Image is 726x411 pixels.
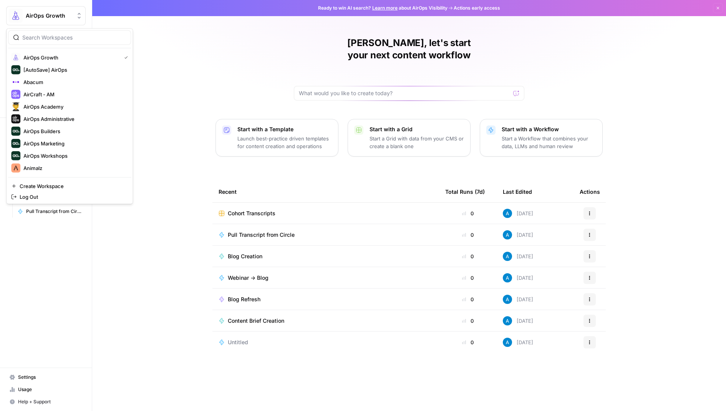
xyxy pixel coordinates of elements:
div: 0 [445,338,491,346]
button: Start with a TemplateLaunch best-practice driven templates for content creation and operations [215,119,338,157]
span: AirCraft - AM [23,91,125,98]
img: AirOps Growth Logo [9,9,23,23]
span: Webinar -> Blog [228,274,269,282]
span: Pull Transcript from Circle [26,208,82,215]
a: Content Brief Creation [219,317,433,325]
p: Launch best-practice driven templates for content creation and operations [237,135,332,150]
div: [DATE] [503,230,533,239]
p: Start with a Grid [370,125,464,133]
div: [DATE] [503,252,533,261]
a: Untitled [219,338,433,346]
span: Blog Refresh [228,295,260,303]
span: Help + Support [18,398,82,405]
span: Create Workspace [20,182,125,190]
a: Log Out [8,191,131,202]
a: Learn more [372,5,398,11]
button: Start with a GridStart a Grid with data from your CMS or create a blank one [348,119,471,157]
div: Recent [219,181,433,202]
img: o3cqybgnmipr355j8nz4zpq1mc6x [503,295,512,304]
span: AirOps Growth [23,54,118,61]
span: Settings [18,374,82,381]
span: Animalz [23,164,125,172]
span: Usage [18,386,82,393]
a: Pull Transcript from Circle [219,231,433,239]
a: Webinar -> Blog [219,274,433,282]
a: Create Workspace [8,181,131,191]
img: AirOps Growth Logo [11,53,20,62]
img: o3cqybgnmipr355j8nz4zpq1mc6x [503,252,512,261]
span: AirOps Administrative [23,115,125,123]
img: o3cqybgnmipr355j8nz4zpq1mc6x [503,209,512,218]
img: AirOps Academy Logo [11,102,20,111]
span: AirOps Builders [23,127,125,135]
img: Animalz Logo [11,163,20,173]
div: 0 [445,210,491,217]
img: AirOps Marketing Logo [11,139,20,148]
span: Untitled [228,338,248,346]
div: Last Edited [503,181,532,202]
img: o3cqybgnmipr355j8nz4zpq1mc6x [503,338,512,347]
span: Content Brief Creation [228,317,284,325]
img: AirCraft - AM Logo [11,90,20,99]
h1: [PERSON_NAME], let's start your next content workflow [294,37,524,61]
div: [DATE] [503,295,533,304]
img: [AutoSave] AirOps Logo [11,65,20,74]
span: Cohort Transcripts [228,210,275,217]
div: Actions [580,181,600,202]
span: AirOps Academy [23,103,125,111]
button: Workspace: AirOps Growth [6,6,86,25]
span: Actions early access [454,5,500,12]
input: Search Workspaces [22,34,126,41]
a: Cohort Transcripts [219,210,433,217]
span: Log Out [20,193,125,201]
p: Start a Workflow that combines your data, LLMs and human review [502,135,596,150]
div: Workspace: AirOps Growth [6,28,133,204]
span: Abacum [23,78,125,86]
a: Blog Refresh [219,295,433,303]
img: o3cqybgnmipr355j8nz4zpq1mc6x [503,230,512,239]
span: Ready to win AI search? about AirOps Visibility [318,5,448,12]
img: o3cqybgnmipr355j8nz4zpq1mc6x [503,316,512,325]
div: 0 [445,317,491,325]
img: AirOps Workshops Logo [11,151,20,160]
a: Blog Creation [219,253,433,260]
div: [DATE] [503,209,533,218]
input: What would you like to create today? [299,89,510,97]
div: Total Runs (7d) [445,181,485,202]
div: 0 [445,295,491,303]
img: Abacum Logo [11,78,20,87]
div: [DATE] [503,273,533,282]
span: AirOps Growth [26,12,72,20]
a: Usage [6,383,86,396]
p: Start with a Workflow [502,125,596,133]
span: [AutoSave] AirOps [23,66,125,74]
img: o3cqybgnmipr355j8nz4zpq1mc6x [503,273,512,282]
div: 0 [445,231,491,239]
div: 0 [445,253,491,260]
p: Start with a Template [237,125,332,133]
div: [DATE] [503,338,533,347]
div: 0 [445,274,491,282]
button: Start with a WorkflowStart a Workflow that combines your data, LLMs and human review [480,119,603,157]
div: [DATE] [503,316,533,325]
a: Settings [6,371,86,383]
a: Pull Transcript from Circle [14,205,86,218]
img: AirOps Administrative Logo [11,114,20,124]
p: Start a Grid with data from your CMS or create a blank one [370,135,464,150]
span: AirOps Marketing [23,140,125,147]
span: Pull Transcript from Circle [228,231,295,239]
span: AirOps Workshops [23,152,125,160]
img: AirOps Builders Logo [11,127,20,136]
button: Help + Support [6,396,86,408]
span: Blog Creation [228,253,262,260]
